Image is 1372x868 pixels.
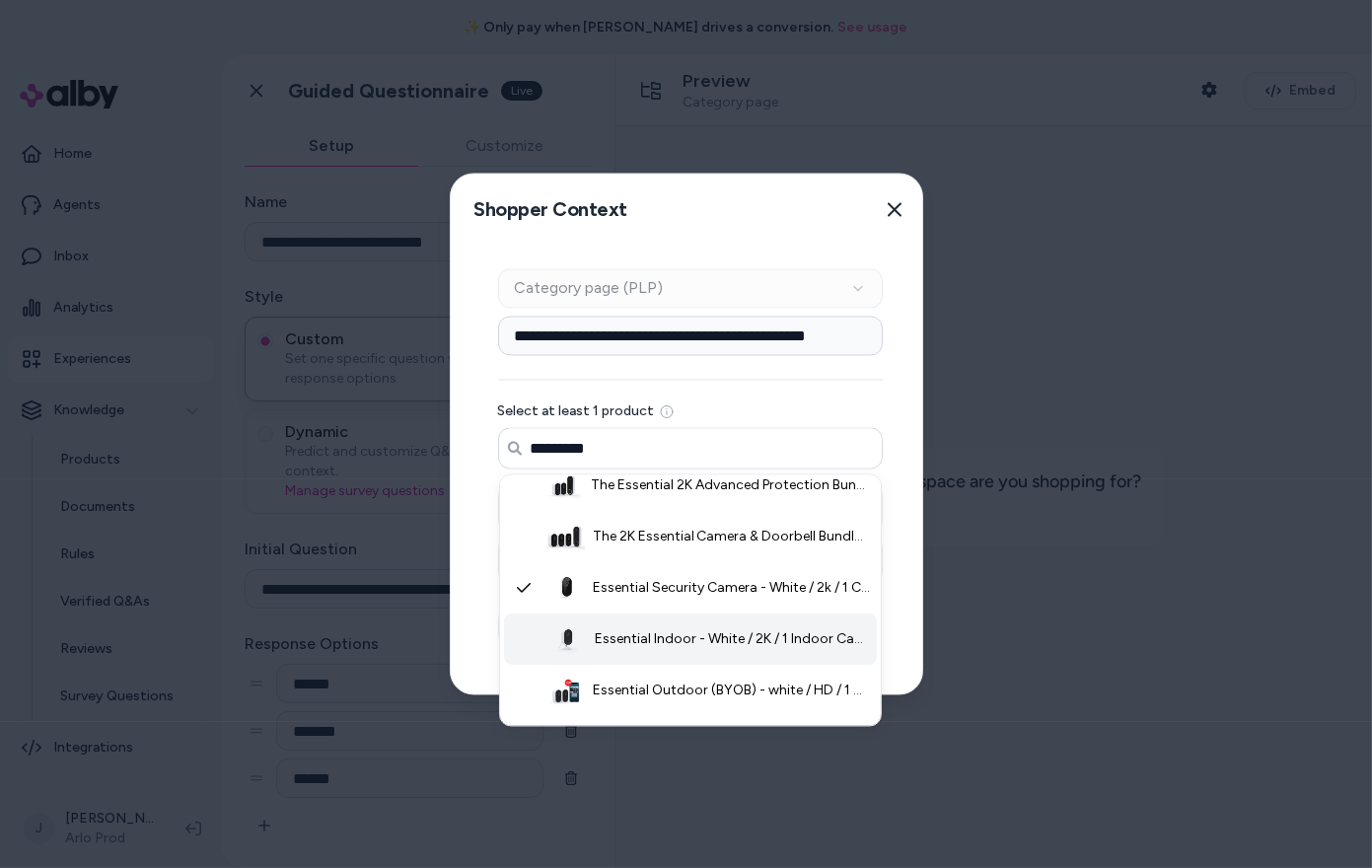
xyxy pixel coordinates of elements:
img: Essential Indoor - White / 2K / 1 Indoor Camera [547,619,587,659]
span: The Essential 2K Advanced Protection Bundle - White [591,475,870,495]
label: Select at least 1 product [498,405,655,419]
span: Essential Indoor - White / 2K / 1 Indoor Camera [595,629,871,649]
img: Essential Outdoor (BYOB) - white / HD / 1 Camera [545,671,585,710]
span: Essential Outdoor (BYOB) - white / HD / 1 Camera [593,681,870,700]
img: The Essential 2K Advanced Protection Bundle - White [543,466,583,505]
span: The 2K Essential Camera & Doorbell Bundle - White [593,527,871,546]
img: Essential Security Camera - White / 2k / 1 Camera [545,568,585,608]
h2: Shopper Context [467,189,628,230]
button: Submit [498,608,593,647]
img: The 2K Essential Camera & Doorbell Bundle - White [545,517,585,556]
span: Essential Security Camera - White / 2k / 1 Camera [593,578,870,598]
img: Essential XL Outdoor - White / 2K / 1 Camera [548,722,588,761]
